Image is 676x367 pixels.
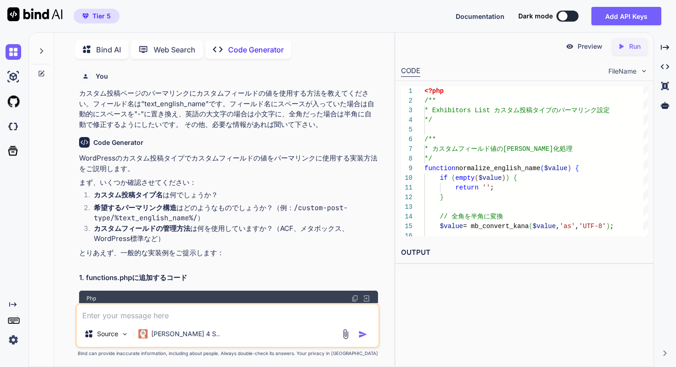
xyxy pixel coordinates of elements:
span: $value [440,223,463,230]
h2: OUTPUT [395,242,653,264]
img: chevron down [640,67,648,75]
span: Dark mode [518,11,553,21]
p: カスタム投稿ページのパーマリンクにカスタムフィールドの値を使用する方法を教えてください。フィールド名は"text_english_name"です。フィールド名にスペースが入っていた場合は自動的に... [79,88,378,130]
img: settings [6,332,21,348]
span: '' [482,184,490,191]
img: Pick Models [121,330,129,338]
span: { [575,165,579,172]
span: * カスタムフィールド値の[PERSON_NAME]化処理 [424,145,573,153]
span: ; [490,184,494,191]
img: Claude 4 Sonnet [138,329,148,338]
img: preview [566,42,574,51]
button: Add API Keys [591,7,661,25]
div: 1 [401,86,412,96]
li: はどのようなものでしょうか？（例： ） [86,203,378,224]
img: chat [6,44,21,60]
p: まず、いくつか確認させてください： [79,178,378,188]
div: 7 [401,144,412,154]
li: は何でしょうか？ [86,190,378,203]
div: 14 [401,212,412,222]
p: Preview [578,42,602,51]
img: icon [358,330,367,339]
img: githubLight [6,94,21,109]
p: Source [97,329,118,338]
li: は何を使用していますか？（ACF、メタボックス、WordPress標準など） [86,224,378,244]
button: premiumTier 5 [74,9,120,23]
div: 12 [401,193,412,202]
span: normalize_english_name [455,165,540,172]
p: [PERSON_NAME] 4 S.. [151,329,220,338]
span: = mb_convert_kana [463,223,529,230]
div: 10 [401,173,412,183]
div: 2 [401,96,412,106]
span: } [440,194,444,201]
button: Documentation [456,11,504,21]
div: 3 [401,106,412,115]
span: Tier 5 [92,11,111,21]
p: WordPressのカスタム投稿タイプでカスタムフィールドの値をパーマリンクに使用する実装方法をご説明します。 [79,153,378,174]
img: ai-studio [6,69,21,85]
span: ) [606,223,610,230]
img: darkCloudIdeIcon [6,119,21,134]
span: $value [479,174,502,182]
span: // 全角を半角に変換 [440,213,503,220]
span: ; [610,223,613,230]
span: if [440,174,448,182]
span: function [424,165,455,172]
span: { [513,174,517,182]
span: FileName [608,67,636,76]
div: 6 [401,135,412,144]
img: attachment [340,329,351,339]
p: Code Generator [228,44,284,55]
span: <?php [424,87,444,95]
span: , [575,223,579,230]
div: 13 [401,202,412,212]
div: 11 [401,183,412,193]
p: Bind AI [96,44,121,55]
h6: You [96,72,108,81]
span: $value [533,223,556,230]
p: Run [629,42,641,51]
img: Bind AI [7,7,63,21]
span: ) [567,165,571,172]
span: ( [475,174,478,182]
div: CODE [401,66,420,77]
span: ) [502,174,505,182]
div: 5 [401,125,412,135]
div: 16 [401,231,412,241]
img: premium [82,13,89,19]
span: ( [540,165,544,172]
h2: 1. functions.phpに追加するコード [79,273,378,283]
div: 15 [401,222,412,231]
span: , [556,223,560,230]
strong: 希望するパーマリンク構造 [94,203,177,212]
span: ( [529,223,533,230]
p: Web Search [154,44,195,55]
h6: Code Generator [93,138,143,147]
span: Documentation [456,12,504,20]
span: empty [455,174,475,182]
span: $value [544,165,567,172]
p: Bind can provide inaccurate information, including about people. Always double-check its answers.... [75,350,380,357]
span: ) [506,174,510,182]
span: * Exhibitors List カスタム投稿タイプのパーマリンク設定 [424,107,610,114]
div: 9 [401,164,412,173]
span: 'as' [560,223,575,230]
p: とりあえず、一般的な実装例をご提示します： [79,248,378,258]
span: 'UTF-8' [579,223,606,230]
span: return [455,184,478,191]
span: ( [452,174,455,182]
div: 8 [401,154,412,164]
div: 4 [401,115,412,125]
strong: カスタムフィールドの管理方法 [94,224,190,233]
strong: カスタム投稿タイプ名 [94,190,163,199]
